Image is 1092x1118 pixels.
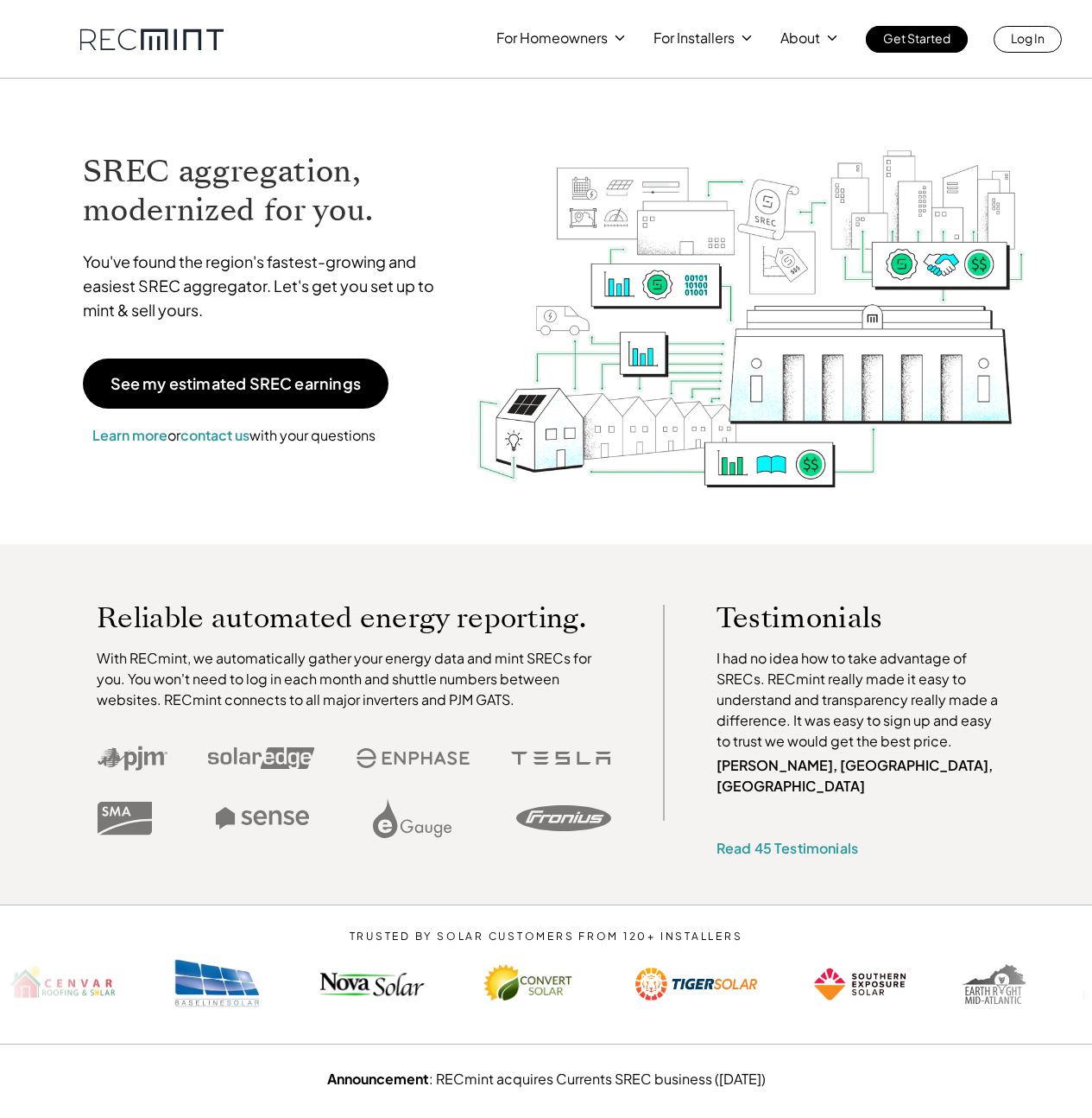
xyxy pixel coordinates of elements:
[716,755,1007,797] p: [PERSON_NAME], [GEOGRAPHIC_DATA], [GEOGRAPHIC_DATA]
[180,426,249,444] a: contact us
[866,26,968,53] a: Get Started
[716,605,974,631] p: Testimonials
[994,26,1062,53] a: Log In
[97,648,611,710] p: With RECmint, we automatically gather your energy data and mint SRECs for you. You won't need to ...
[110,376,361,391] p: See my estimated SREC earnings
[476,105,1026,492] img: RECmint value cycle
[716,839,858,857] a: Read 45 Testimonials
[716,648,1007,752] p: I had no idea how to take advantage of SRECs. RECmint really made it easy to understand and trans...
[83,359,388,409] a: See my estimated SREC earnings
[297,931,795,943] p: TRUSTED BY SOLAR CUSTOMERS FROM 120+ INSTALLERS
[883,26,950,50] p: Get Started
[327,1070,429,1088] strong: Announcement
[327,1070,766,1088] a: Announcement: RECmint acquires Currents SREC business ([DATE])
[496,26,608,50] p: For Homeowners
[653,26,735,50] p: For Installers
[780,26,820,50] p: About
[97,605,611,631] p: Reliable automated energy reporting.
[1011,26,1045,50] p: Log In
[83,152,451,230] h1: SREC aggregation, modernized for you.
[83,424,385,447] p: or with your questions
[83,250,451,322] p: You've found the region's fastest-growing and easiest SREC aggregator. Let's get you set up to mi...
[92,426,167,444] a: Learn more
